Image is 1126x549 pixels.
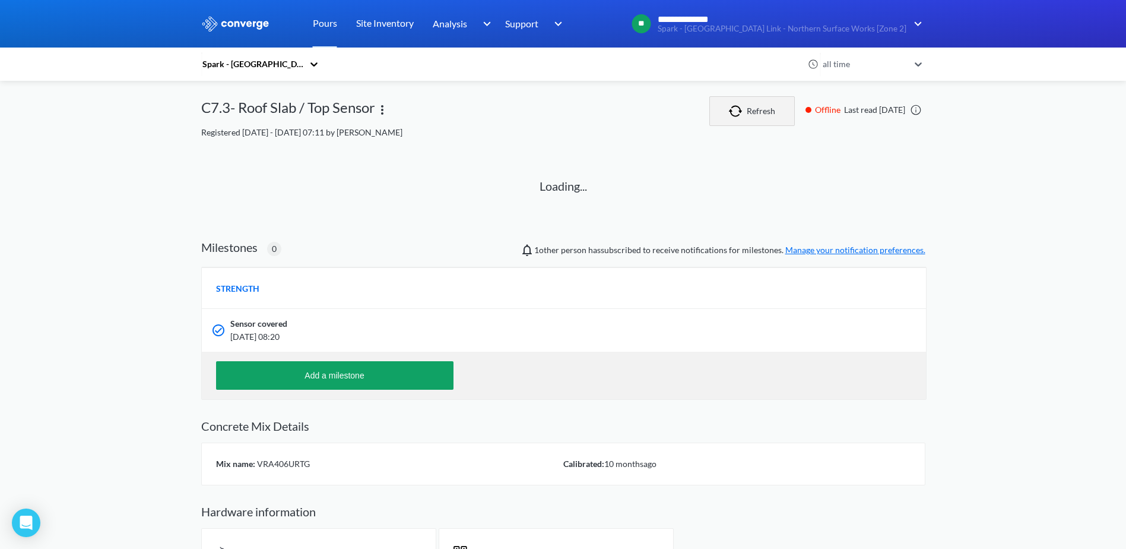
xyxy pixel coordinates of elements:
[820,58,909,71] div: all time
[375,103,389,117] img: more.svg
[547,17,566,31] img: downArrow.svg
[201,419,925,433] h2: Concrete Mix Details
[12,509,40,537] div: Open Intercom Messenger
[520,243,534,257] img: notifications-icon.svg
[785,245,925,255] a: Manage your notification preferences.
[216,282,259,295] span: STRENGTH
[709,96,795,126] button: Refresh
[505,16,538,31] span: Support
[230,317,287,330] span: Sensor covered
[815,103,844,116] span: Offline
[540,177,587,195] p: Loading...
[604,459,656,469] span: 10 months ago
[201,127,402,137] span: Registered [DATE] - [DATE] 07:11 by [PERSON_NAME]
[201,96,375,126] div: C7.3- Roof Slab / Top Sensor
[433,16,467,31] span: Analysis
[906,17,925,31] img: downArrow.svg
[272,242,277,255] span: 0
[658,24,906,33] span: Spark - [GEOGRAPHIC_DATA] Link - Northern Surface Works [Zone 2]
[216,459,255,469] span: Mix name:
[475,17,494,31] img: downArrow.svg
[534,244,925,257] span: person has subscribed to receive notifications for milestones.
[216,361,453,390] button: Add a milestone
[201,504,925,519] h2: Hardware information
[201,16,270,31] img: logo_ewhite.svg
[201,240,258,254] h2: Milestones
[201,58,303,71] div: Spark - [GEOGRAPHIC_DATA] Link - Northern Surface Works [Zone 2]
[230,330,768,343] span: [DATE] 08:20
[800,103,925,116] div: Last read [DATE]
[729,105,747,117] img: icon-refresh.svg
[808,59,819,70] img: icon-clock.svg
[534,245,559,255] span: Meera
[255,459,310,469] span: VRA406URTG
[563,459,604,469] span: Calibrated:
